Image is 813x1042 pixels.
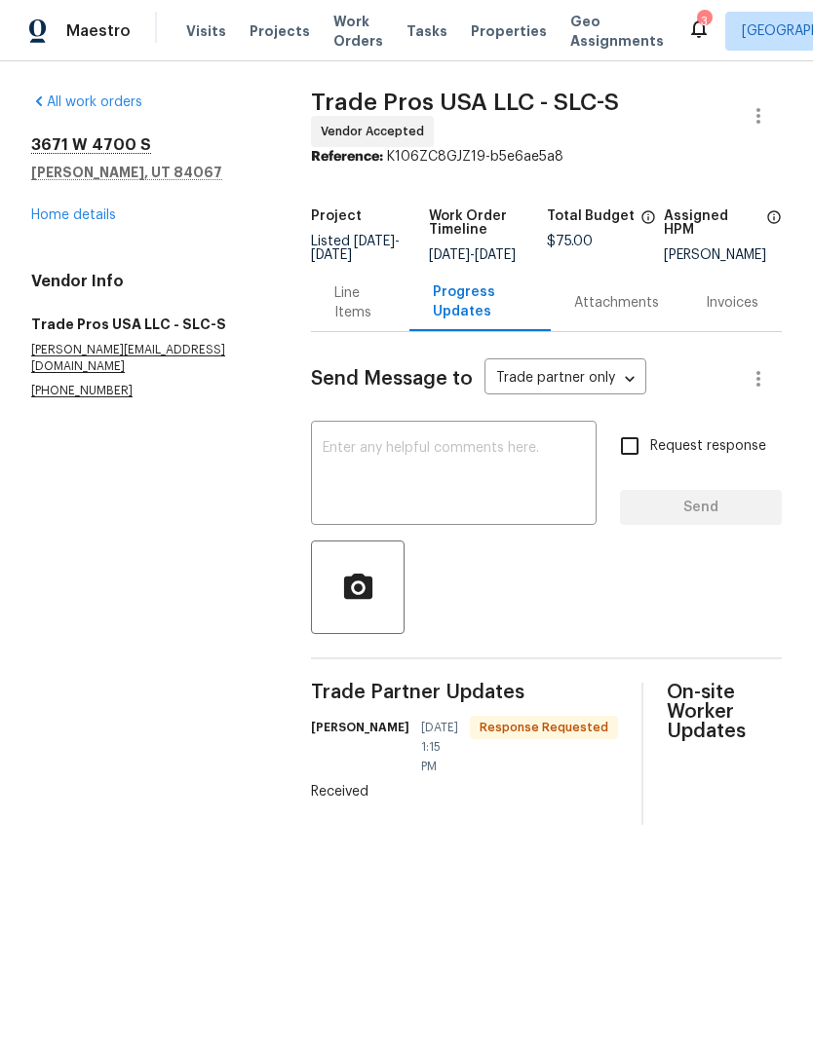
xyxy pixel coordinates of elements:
div: Line Items [334,283,385,322]
div: 3 [697,12,711,31]
h5: Trade Pros USA LLC - SLC-S [31,315,264,334]
span: - [311,235,400,262]
h5: Project [311,209,362,223]
span: On-site Worker Updates [667,683,782,741]
h6: [PERSON_NAME] [311,718,409,737]
span: Trade Partner Updates [311,683,618,702]
div: Progress Updates [433,282,527,321]
span: Visits [186,21,226,41]
span: Geo Assignments [570,12,664,51]
div: Trade partner only [484,363,646,395]
span: Response Requested [472,718,616,737]
div: Received [311,782,618,801]
span: Listed [311,235,400,262]
h4: Vendor Info [31,272,264,291]
span: The hpm assigned to this work order. [766,209,782,248]
div: K106ZC8GJZ19-b5e6ae5a8 [311,147,782,167]
span: [DATE] 1:15 PM [421,718,458,776]
span: - [429,248,516,262]
span: [DATE] [475,248,516,262]
span: Vendor Accepted [321,122,432,141]
span: [DATE] [311,248,352,262]
h5: Assigned HPM [664,209,760,237]
div: Attachments [574,293,659,313]
h5: Work Order Timeline [429,209,547,237]
span: Trade Pros USA LLC - SLC-S [311,91,619,114]
span: The total cost of line items that have been proposed by Opendoor. This sum includes line items th... [640,209,656,235]
span: Properties [471,21,547,41]
b: Reference: [311,150,383,164]
div: Invoices [706,293,758,313]
h5: Total Budget [547,209,635,223]
span: Maestro [66,21,131,41]
span: [DATE] [429,248,470,262]
span: Send Message to [311,369,473,389]
span: Work Orders [333,12,383,51]
span: $75.00 [547,235,593,248]
span: [DATE] [354,235,395,248]
span: Projects [250,21,310,41]
span: Tasks [406,24,447,38]
a: Home details [31,208,116,222]
a: All work orders [31,95,142,109]
div: [PERSON_NAME] [664,248,782,262]
span: Request response [650,436,766,457]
